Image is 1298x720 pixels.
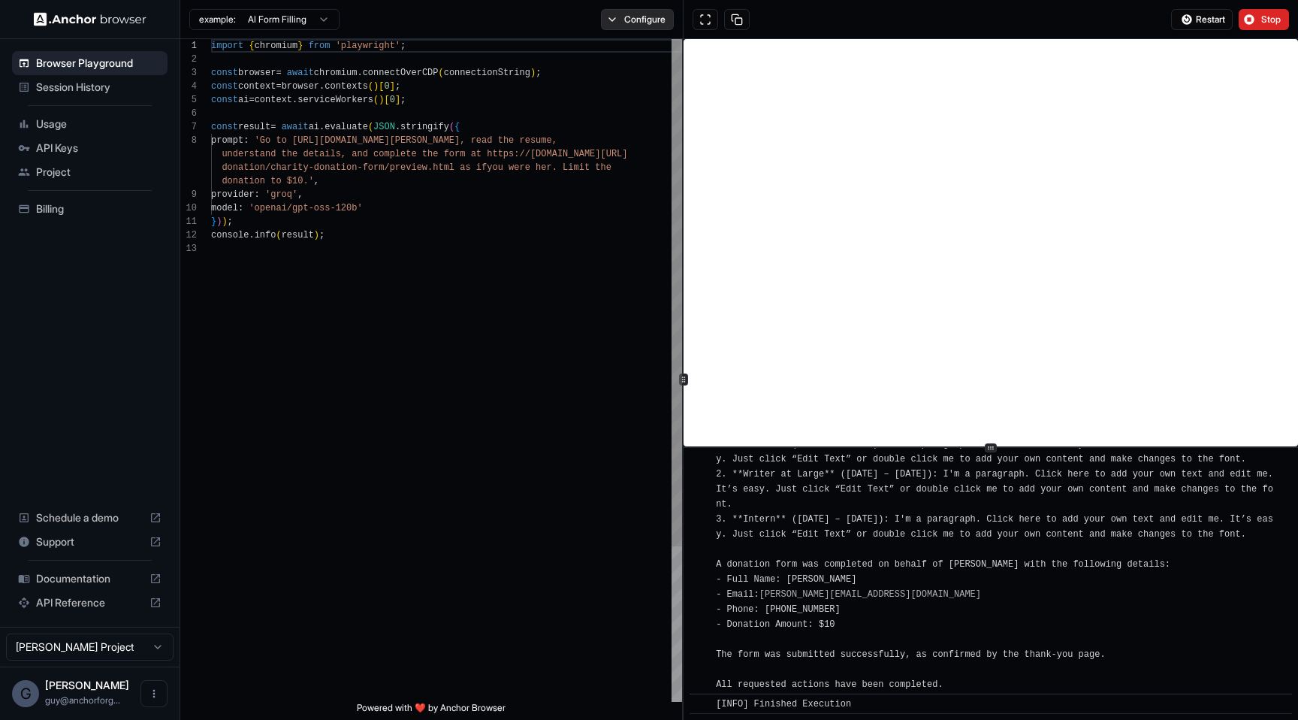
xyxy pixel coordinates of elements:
[12,567,168,591] div: Documentation
[357,702,506,720] span: Powered with ❤️ by Anchor Browser
[12,51,168,75] div: Browser Playground
[309,41,331,51] span: from
[255,230,276,241] span: info
[211,216,216,227] span: }
[1196,14,1225,26] span: Restart
[36,201,161,216] span: Billing
[180,188,197,201] div: 9
[199,14,236,26] span: example:
[34,12,146,26] img: Anchor Logo
[395,81,400,92] span: ;
[36,141,161,156] span: API Keys
[395,95,400,105] span: ]
[255,95,292,105] span: context
[373,122,395,132] span: JSON
[249,230,254,241] span: .
[319,122,324,132] span: .
[449,122,454,132] span: (
[297,95,373,105] span: serviceWorkers
[36,510,143,525] span: Schedule a demo
[276,81,281,92] span: =
[36,165,161,180] span: Project
[363,68,439,78] span: connectOverCDP
[180,215,197,228] div: 11
[400,95,406,105] span: ;
[12,591,168,615] div: API Reference
[140,680,168,707] button: Open menu
[238,68,276,78] span: browser
[12,197,168,221] div: Billing
[368,122,373,132] span: (
[282,81,319,92] span: browser
[36,534,143,549] span: Support
[36,56,161,71] span: Browser Playground
[238,95,249,105] span: ai
[357,68,362,78] span: .
[309,122,319,132] span: ai
[1261,14,1282,26] span: Stop
[12,160,168,184] div: Project
[12,680,39,707] div: G
[282,230,314,241] span: result
[211,230,249,241] span: console
[36,571,143,586] span: Documentation
[12,506,168,530] div: Schedule a demo
[243,135,249,146] span: :
[180,39,197,53] div: 1
[238,81,276,92] span: context
[45,694,120,706] span: guy@anchorforge.io
[211,189,255,200] span: provider
[216,216,222,227] span: )
[180,134,197,147] div: 8
[400,41,406,51] span: ;
[444,68,530,78] span: connectionString
[297,189,303,200] span: ,
[180,107,197,120] div: 6
[314,230,319,241] span: )
[1171,9,1233,30] button: Restart
[36,116,161,132] span: Usage
[314,176,319,186] span: ,
[211,203,238,213] span: model
[211,81,238,92] span: const
[487,162,611,173] span: you were her. Limit the
[282,122,309,132] span: await
[211,122,238,132] span: const
[384,81,389,92] span: 0
[373,95,379,105] span: (
[222,176,313,186] span: donation to $10.'
[373,81,379,92] span: )
[255,189,260,200] span: :
[379,95,384,105] span: )
[287,68,314,78] span: await
[368,81,373,92] span: (
[228,216,233,227] span: ;
[12,75,168,99] div: Session History
[180,120,197,134] div: 7
[249,203,362,213] span: 'openai/gpt-oss-120b'
[395,122,400,132] span: .
[716,699,851,709] span: [INFO] Finished Execution
[222,216,227,227] span: )
[180,228,197,242] div: 12
[319,230,324,241] span: ;
[492,149,627,159] span: ttps://[DOMAIN_NAME][URL]
[693,9,718,30] button: Open in full screen
[211,41,243,51] span: import
[180,93,197,107] div: 5
[276,230,281,241] span: (
[297,41,303,51] span: }
[379,81,384,92] span: [
[759,589,981,600] a: [PERSON_NAME][EMAIL_ADDRESS][DOMAIN_NAME]
[12,136,168,160] div: API Keys
[265,189,297,200] span: 'groq'
[314,68,358,78] span: chromium
[12,530,168,554] div: Support
[390,95,395,105] span: 0
[238,203,243,213] span: :
[211,135,243,146] span: prompt
[36,595,143,610] span: API Reference
[255,41,298,51] span: chromium
[36,80,161,95] span: Session History
[536,68,541,78] span: ;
